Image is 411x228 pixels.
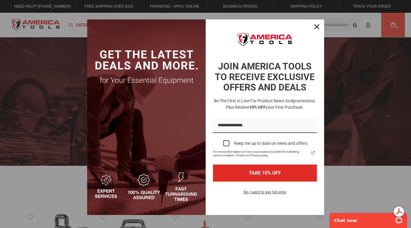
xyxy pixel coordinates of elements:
strong: 10% OFF [249,105,266,110]
strong: JOIN AMERICA TOOLS TO RECEIVE EXCLUSIVE OFFERS AND DEALS [215,61,315,93]
iframe: LiveChat chat widget [326,209,411,228]
input: Email field [213,118,317,133]
span: promotions. Plus receive your first purchase. [226,98,316,110]
svg: link icon [310,149,317,156]
svg: close icon [314,24,319,29]
h3: Be the first in line for product news and [212,98,318,111]
div: Keep me up to date on news and offers [234,141,307,146]
button: TAKE 10% OFF [213,165,317,181]
button: No, I want to pay full price [239,189,291,199]
span: For more information on how we process your data for marketing communication. Check our Privacy p... [213,150,310,157]
a: Read our Privacy Policy [310,149,317,156]
button: Close [310,19,324,34]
